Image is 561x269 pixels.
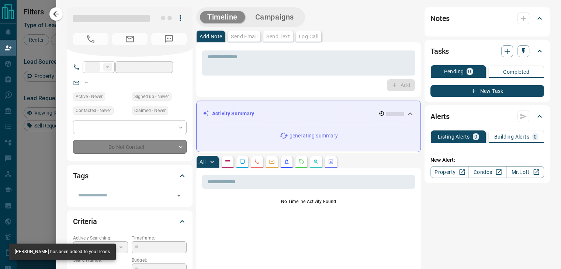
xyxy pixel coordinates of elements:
[85,80,88,85] a: --
[430,85,544,97] button: New Task
[474,134,477,139] p: 0
[438,134,470,139] p: Listing Alerts
[132,235,187,241] p: Timeframe:
[174,191,184,201] button: Open
[503,69,529,74] p: Completed
[269,159,275,165] svg: Emails
[225,159,231,165] svg: Notes
[430,166,468,178] a: Property
[15,246,110,258] div: [PERSON_NAME] has been added to your leads
[134,93,169,100] span: Signed up - Never
[132,257,187,263] p: Budget:
[430,45,449,57] h2: Tasks
[254,159,260,165] svg: Calls
[212,110,254,118] p: Activity Summary
[73,33,108,45] span: No Number
[73,213,187,230] div: Criteria
[134,107,166,114] span: Claimed - Never
[290,132,338,140] p: generating summary
[506,166,544,178] a: Mr.Loft
[200,159,205,164] p: All
[200,34,222,39] p: Add Note
[76,107,111,114] span: Contacted - Never
[430,156,544,164] p: New Alert:
[284,159,290,165] svg: Listing Alerts
[468,69,471,74] p: 0
[151,33,187,45] span: No Number
[494,134,529,139] p: Building Alerts
[73,167,187,185] div: Tags
[112,33,148,45] span: No Email
[239,159,245,165] svg: Lead Browsing Activity
[430,10,544,27] div: Notes
[328,159,334,165] svg: Agent Actions
[200,11,245,23] button: Timeline
[430,108,544,125] div: Alerts
[73,170,88,182] h2: Tags
[73,235,128,241] p: Actively Searching:
[202,198,415,205] p: No Timeline Activity Found
[73,140,187,154] div: Do Not Contact
[430,111,450,122] h2: Alerts
[248,11,301,23] button: Campaigns
[73,216,97,227] h2: Criteria
[298,159,304,165] svg: Requests
[430,42,544,60] div: Tasks
[468,166,506,178] a: Condos
[444,69,464,74] p: Pending
[313,159,319,165] svg: Opportunities
[202,107,415,120] div: Activity Summary
[76,93,103,100] span: Active - Never
[534,134,537,139] p: 0
[430,13,450,24] h2: Notes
